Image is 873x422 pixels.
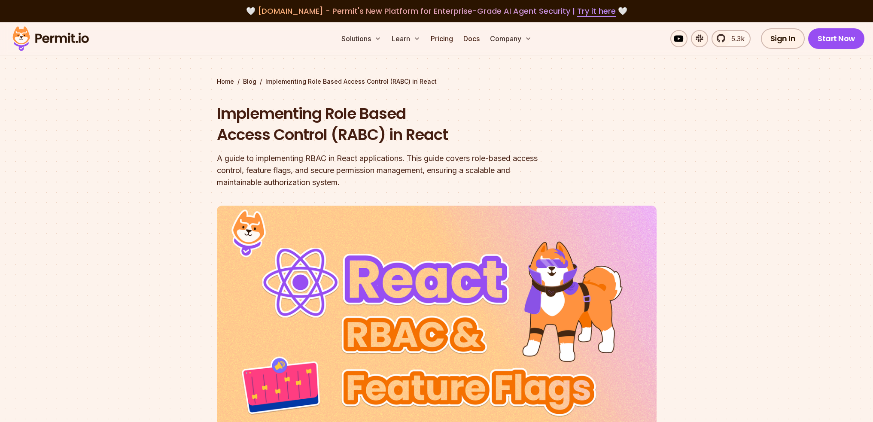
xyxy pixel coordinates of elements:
[21,5,852,17] div: 🤍 🤍
[217,77,657,86] div: / /
[761,28,805,49] a: Sign In
[9,24,93,53] img: Permit logo
[726,33,745,44] span: 5.3k
[487,30,535,47] button: Company
[217,77,234,86] a: Home
[577,6,616,17] a: Try it here
[427,30,456,47] a: Pricing
[388,30,424,47] button: Learn
[217,103,547,146] h1: Implementing Role Based Access Control (RABC) in React
[460,30,483,47] a: Docs
[338,30,385,47] button: Solutions
[217,152,547,188] div: A guide to implementing RBAC in React applications. This guide covers role-based access control, ...
[808,28,864,49] a: Start Now
[712,30,751,47] a: 5.3k
[243,77,256,86] a: Blog
[258,6,616,16] span: [DOMAIN_NAME] - Permit's New Platform for Enterprise-Grade AI Agent Security |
